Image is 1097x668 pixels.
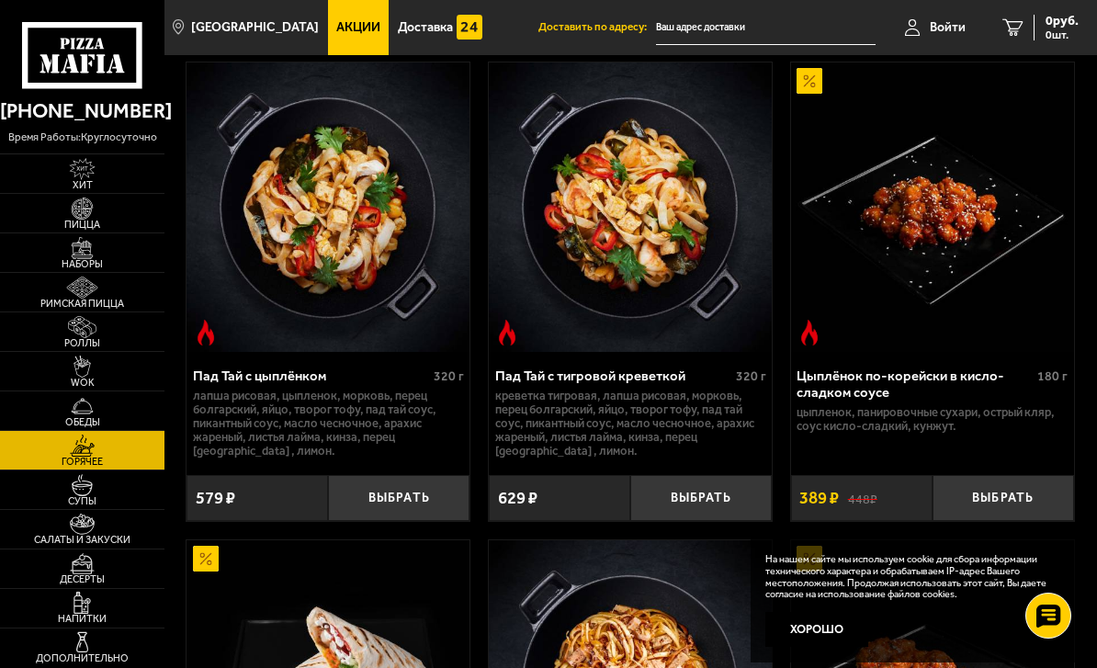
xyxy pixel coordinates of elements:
p: цыпленок, панировочные сухари, острый кляр, Соус кисло-сладкий, кунжут. [797,406,1068,434]
p: креветка тигровая, лапша рисовая, морковь, перец болгарский, яйцо, творог тофу, пад тай соус, пик... [495,390,766,459]
span: 0 руб. [1046,15,1079,28]
a: Острое блюдоПад Тай с тигровой креветкой [489,62,772,351]
img: Акционный [797,68,822,94]
button: Хорошо [765,612,868,646]
p: лапша рисовая, цыпленок, морковь, перец болгарский, яйцо, творог тофу, пад тай соус, пикантный со... [193,390,464,459]
button: Выбрать [328,475,469,520]
span: Акции [336,21,380,34]
img: Острое блюдо [494,320,520,345]
span: Доставка [398,21,453,34]
span: 389 ₽ [799,490,839,507]
p: На нашем сайте мы используем cookie для сбора информации технического характера и обрабатываем IP... [765,554,1055,602]
span: 579 ₽ [196,490,235,507]
span: 180 г [1037,368,1068,384]
span: 629 ₽ [498,490,537,507]
span: 0 шт. [1046,29,1079,40]
button: Выбрать [933,475,1074,520]
span: [GEOGRAPHIC_DATA] [191,21,319,34]
div: Пад Тай с цыплёнком [193,368,429,385]
img: 15daf4d41897b9f0e9f617042186c801.svg [457,15,482,40]
span: Доставить по адресу: [538,22,656,33]
img: Острое блюдо [193,320,219,345]
img: Акционный [193,546,219,572]
img: Острое блюдо [797,320,822,345]
button: Выбрать [630,475,772,520]
div: Цыплёнок по-корейски в кисло-сладком соусе [797,368,1033,402]
span: Войти [930,21,966,34]
a: Острое блюдоПад Тай с цыплёнком [187,62,469,351]
div: Пад Тай с тигровой креветкой [495,368,731,385]
input: Ваш адрес доставки [656,11,876,45]
s: 448 ₽ [848,491,877,506]
a: АкционныйОстрое блюдоЦыплёнок по-корейски в кисло-сладком соусе [791,62,1074,351]
img: Пад Тай с цыплёнком [187,62,469,351]
span: 320 г [736,368,766,384]
img: Цыплёнок по-корейски в кисло-сладком соусе [791,62,1074,351]
img: Пад Тай с тигровой креветкой [489,62,772,351]
span: 320 г [434,368,464,384]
